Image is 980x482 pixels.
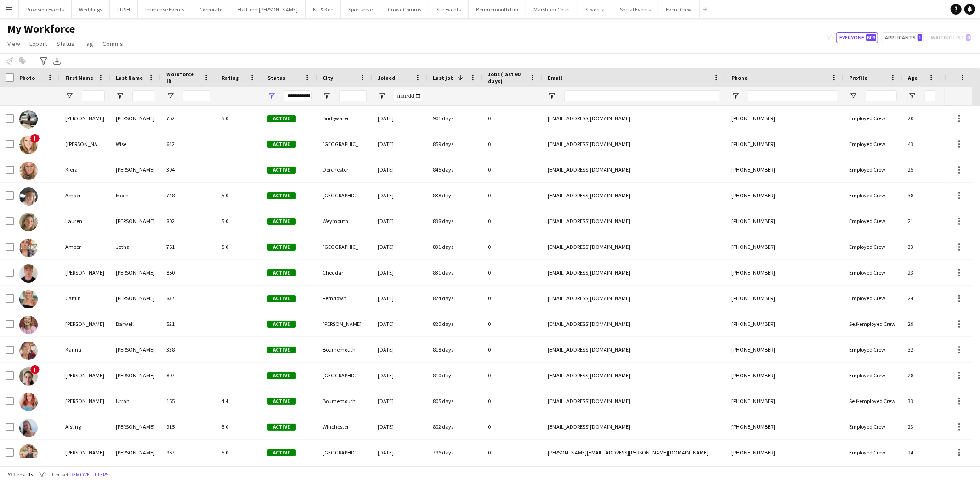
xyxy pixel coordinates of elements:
span: Email [548,74,562,81]
div: [PHONE_NUMBER] [726,183,844,208]
div: 0 [482,208,542,234]
button: Weddings [72,0,110,18]
div: 24 [902,286,941,311]
img: Brianna Barwell [19,316,38,334]
div: [EMAIL_ADDRESS][DOMAIN_NAME] [542,363,726,388]
div: Kiera [60,157,110,182]
span: Photo [19,74,35,81]
span: Last job [433,74,453,81]
span: ! [30,134,40,143]
div: 0 [482,363,542,388]
button: Stir Events [429,0,469,18]
div: [PERSON_NAME] [60,260,110,285]
div: [DATE] [372,208,427,234]
div: [EMAIL_ADDRESS][DOMAIN_NAME] [542,260,726,285]
div: 820 days [427,311,482,336]
input: First Name Filter Input [82,90,105,101]
span: Active [267,167,296,174]
span: Phone [731,74,748,81]
div: Caitlin [60,286,110,311]
div: Karina [60,337,110,362]
div: 23 [902,414,941,439]
input: Joined Filter Input [394,90,422,101]
div: 0 [482,337,542,362]
div: 845 days [427,157,482,182]
span: Active [267,449,296,456]
button: Immense Events [138,0,192,18]
div: Lauren [60,208,110,234]
div: Employed Crew [844,208,902,234]
div: 338 [161,337,216,362]
div: 752 [161,106,216,131]
div: [DATE] [372,337,427,362]
a: Export [26,38,51,50]
div: 915 [161,414,216,439]
div: [PERSON_NAME] [110,157,161,182]
div: Employed Crew [844,337,902,362]
span: Age [908,74,918,81]
div: 837 [161,286,216,311]
button: Hall and [PERSON_NAME] [230,0,306,18]
div: [DATE] [372,260,427,285]
div: 802 days [427,414,482,439]
div: 838 days [427,183,482,208]
div: [PERSON_NAME] [110,286,161,311]
img: (Eve) Tiffany Wise [19,136,38,154]
span: Active [267,295,296,302]
div: Barwell [110,311,161,336]
span: Active [267,192,296,199]
button: Provision Events [19,0,72,18]
span: Active [267,115,296,122]
div: [PERSON_NAME] [110,260,161,285]
div: [PERSON_NAME] [60,311,110,336]
div: Amber [60,234,110,259]
div: [PHONE_NUMBER] [726,131,844,157]
button: Open Filter Menu [908,92,916,100]
button: Bournemouth Uni [469,0,526,18]
div: [EMAIL_ADDRESS][DOMAIN_NAME] [542,311,726,336]
div: [DATE] [372,106,427,131]
span: Active [267,269,296,276]
div: 642 [161,131,216,157]
div: [EMAIL_ADDRESS][DOMAIN_NAME] [542,388,726,414]
div: 5.0 [216,106,262,131]
div: [GEOGRAPHIC_DATA] [317,363,372,388]
div: 33 [902,388,941,414]
div: [DATE] [372,234,427,259]
div: [DATE] [372,157,427,182]
div: Cheddar [317,260,372,285]
div: [EMAIL_ADDRESS][DOMAIN_NAME] [542,414,726,439]
div: 967 [161,440,216,465]
span: Active [267,244,296,251]
div: [DATE] [372,311,427,336]
div: [PERSON_NAME][EMAIL_ADDRESS][PERSON_NAME][DOMAIN_NAME] [542,440,726,465]
div: [DATE] [372,363,427,388]
button: Kit & Kee [306,0,341,18]
input: Age Filter Input [924,90,935,101]
button: LUSH [110,0,138,18]
div: 21 [902,208,941,234]
div: Bridgwater [317,106,372,131]
div: 43 [902,131,941,157]
div: [DATE] [372,131,427,157]
span: View [7,39,20,48]
div: Bournemouth [317,337,372,362]
img: Abigail Burnett [19,367,38,386]
div: 796 days [427,440,482,465]
div: 0 [482,131,542,157]
div: Employed Crew [844,414,902,439]
div: Jetha [110,234,161,259]
div: 25 [902,157,941,182]
div: 0 [482,440,542,465]
div: 29 [902,311,941,336]
div: [PHONE_NUMBER] [726,234,844,259]
div: 0 [482,311,542,336]
div: ([PERSON_NAME] [60,131,110,157]
div: Amber [60,183,110,208]
button: Seventa [578,0,612,18]
img: Aisling Dunne [19,419,38,437]
div: 0 [482,388,542,414]
span: Tag [84,39,93,48]
button: Open Filter Menu [166,92,175,100]
div: [DATE] [372,286,427,311]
